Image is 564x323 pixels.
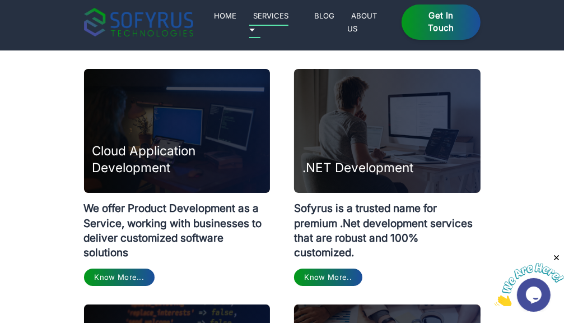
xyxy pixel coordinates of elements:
[294,193,481,260] p: Sofyrus is a trusted name for premium .Net development services that are robust and 100% customized.
[92,142,271,176] h3: Cloud Application Development
[302,159,413,176] h3: .NET Development
[347,9,377,35] a: About Us
[249,9,289,38] a: Services 🞃
[294,269,362,286] a: Know More..
[495,253,564,306] iframe: chat widget
[402,4,480,40] a: Get in Touch
[210,9,241,22] a: Home
[310,9,339,22] a: Blog
[84,8,193,36] img: sofyrus
[84,269,155,286] a: Know More...
[84,193,271,260] p: We offer Product Development as a Service, working with businesses to deliver customized software...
